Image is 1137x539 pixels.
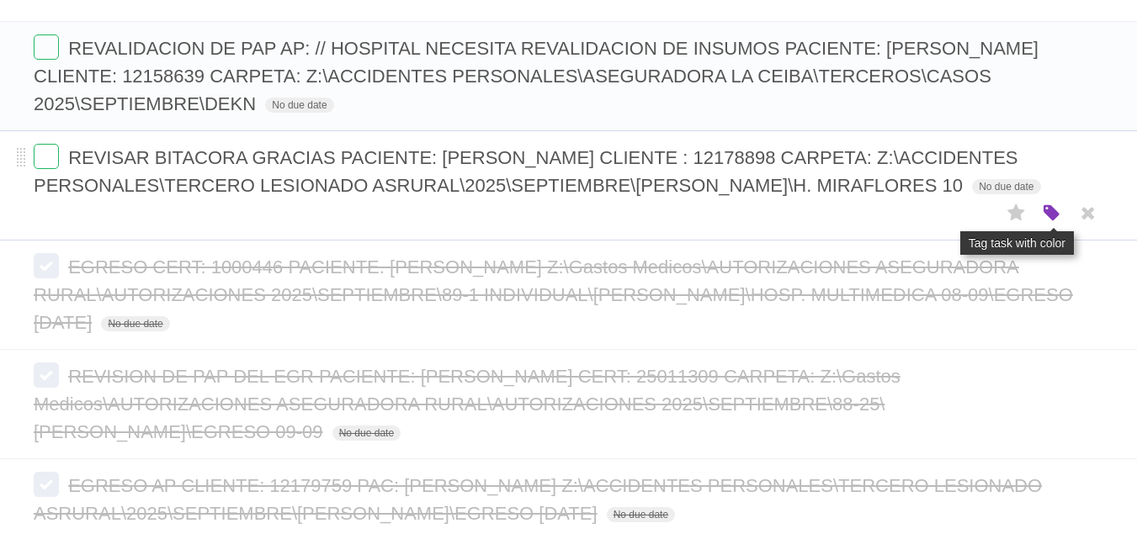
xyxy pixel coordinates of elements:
[34,472,59,497] label: Done
[34,253,59,278] label: Done
[1001,199,1033,227] label: Star task
[972,179,1040,194] span: No due date
[34,475,1042,524] span: EGRESO AP CLIENTE: 12179759 PAC: [PERSON_NAME] Z:\ACCIDENTES PERSONALES\TERCERO LESIONADO ASRURAL...
[332,425,401,441] span: No due date
[34,256,1073,333] span: EGRESO CERT: 1000446 PACIENTE. [PERSON_NAME] Z:\Gastos Medicos\AUTORIZACIONES ASEGURADORA RURAL\A...
[265,98,333,113] span: No due date
[34,34,59,60] label: Done
[34,366,901,442] span: REVISION DE PAP DEL EGR PACIENTE: [PERSON_NAME] CERT: 25011309 CARPETA: Z:\Gastos Medicos\AUTORIZ...
[34,147,1018,196] span: REVISAR BITACORA GRACIAS PACIENTE: [PERSON_NAME] CLIENTE : 12178898 CARPETA: Z:\ACCIDENTES PERSON...
[101,316,169,331] span: No due date
[607,507,675,522] span: No due date
[34,144,59,169] label: Done
[34,38,1039,114] span: REVALIDACION DE PAP AP: // HOSPITAL NECESITA REVALIDACION DE INSUMOS PACIENTE: [PERSON_NAME] CLIE...
[34,362,59,388] label: Done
